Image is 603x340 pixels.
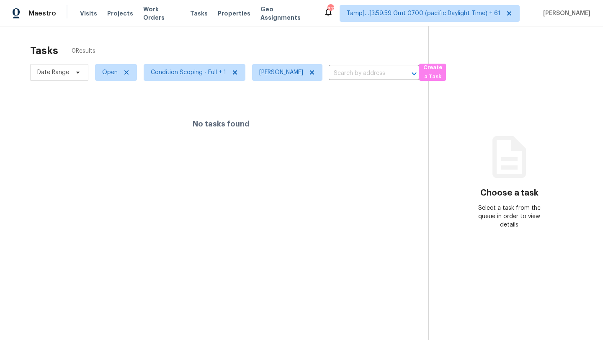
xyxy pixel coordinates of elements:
span: Geo Assignments [260,5,313,22]
span: Condition Scoping - Full + 1 [151,68,226,77]
button: Open [408,68,420,80]
span: 0 Results [72,47,95,55]
span: [PERSON_NAME] [259,68,303,77]
span: Projects [107,9,133,18]
div: 613 [327,5,333,13]
span: Create a Task [423,63,442,82]
h4: No tasks found [193,120,250,128]
h3: Choose a task [480,189,539,197]
h2: Tasks [30,46,58,55]
span: Work Orders [143,5,180,22]
span: Visits [80,9,97,18]
input: Search by address [329,67,396,80]
span: Open [102,68,118,77]
span: Date Range [37,68,69,77]
button: Create a Task [419,64,446,81]
span: Maestro [28,9,56,18]
div: Select a task from the queue in order to view details [469,204,549,229]
span: Tasks [190,10,208,16]
span: Tamp[…]3:59:59 Gmt 0700 (pacific Daylight Time) + 61 [347,9,500,18]
span: [PERSON_NAME] [540,9,590,18]
span: Properties [218,9,250,18]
